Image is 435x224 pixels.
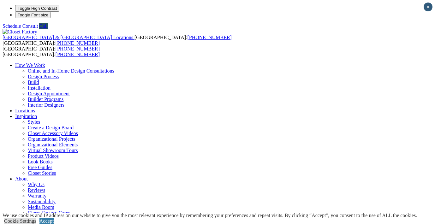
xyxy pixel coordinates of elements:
[28,204,54,210] a: Media Room
[15,176,28,181] a: About
[28,210,70,215] a: Closet Factory Cares
[3,35,232,46] span: [GEOGRAPHIC_DATA]: [GEOGRAPHIC_DATA]:
[28,193,46,198] a: Warranty
[3,46,100,57] span: [GEOGRAPHIC_DATA]: [GEOGRAPHIC_DATA]:
[28,199,56,204] a: Sustainability
[28,131,78,136] a: Closet Accessory Videos
[28,153,59,159] a: Product Videos
[28,165,52,170] a: Free Guides
[28,80,39,85] a: Build
[28,119,40,125] a: Styles
[28,170,56,176] a: Closet Stories
[15,5,59,12] button: Toggle High Contrast
[15,114,37,119] a: Inspiration
[18,13,48,17] span: Toggle Font size
[28,68,114,74] a: Online and In-Home Design Consultations
[187,35,231,40] a: [PHONE_NUMBER]
[56,52,100,57] a: [PHONE_NUMBER]
[424,3,432,11] button: Close
[3,29,37,35] img: Closet Factory
[28,159,53,164] a: Look Books
[3,35,134,40] a: [GEOGRAPHIC_DATA] & [GEOGRAPHIC_DATA] Locations
[15,12,51,18] button: Toggle Font size
[18,6,57,11] span: Toggle High Contrast
[56,40,100,46] a: [PHONE_NUMBER]
[28,148,78,153] a: Virtual Showroom Tours
[4,218,36,224] a: Cookie Settings
[28,85,51,91] a: Installation
[28,102,64,108] a: Interior Designers
[15,62,45,68] a: How We Work
[3,23,38,29] a: Schedule Consult
[28,182,45,187] a: Why Us
[3,213,417,218] div: We use cookies and IP address on our website to give you the most relevant experience by remember...
[28,91,70,96] a: Design Appointment
[28,142,78,147] a: Organizational Elements
[28,74,59,79] a: Design Process
[39,23,48,29] a: Call
[28,187,45,193] a: Reviews
[28,136,75,142] a: Organizational Projects
[28,97,63,102] a: Builder Programs
[3,35,133,40] span: [GEOGRAPHIC_DATA] & [GEOGRAPHIC_DATA] Locations
[56,46,100,51] a: [PHONE_NUMBER]
[28,125,74,130] a: Create a Design Board
[15,108,35,113] a: Locations
[39,218,54,224] a: Accept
